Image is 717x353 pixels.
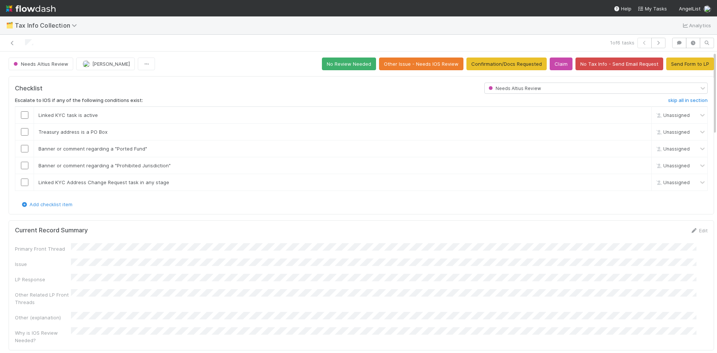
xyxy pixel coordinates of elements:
div: LP Response [15,276,71,283]
div: Other Related LP Front Threads [15,291,71,306]
img: avatar_99e80e95-8f0d-4917-ae3c-b5dad577a2b5.png [83,60,90,68]
span: Linked KYC Address Change Request task in any stage [38,179,169,185]
span: 🗂️ [6,22,13,28]
div: Other (explanation) [15,314,71,321]
button: [PERSON_NAME] [76,58,135,70]
span: Banner or comment regarding a "Prohibited Jurisdiction" [38,162,171,168]
h5: Checklist [15,85,43,92]
h6: Escalate to IOS if any of the following conditions exist: [15,97,143,103]
h5: Current Record Summary [15,227,88,234]
a: Edit [690,227,708,233]
button: Confirmation/Docs Requested [466,58,547,70]
img: logo-inverted-e16ddd16eac7371096b0.svg [6,2,56,15]
div: Why is IOS Review Needed? [15,329,71,344]
span: 1 of 6 tasks [610,39,634,46]
img: avatar_0c8687a4-28be-40e9-aba5-f69283dcd0e7.png [704,5,711,13]
span: Unassigned [654,112,690,118]
span: Needs Altius Review [12,61,68,67]
div: Issue [15,260,71,268]
h6: skip all in section [668,97,708,103]
span: AngelList [679,6,701,12]
span: Linked KYC task is active [38,112,98,118]
span: Unassigned [654,129,690,135]
span: Unassigned [654,180,690,185]
button: Send Form to LP [666,58,714,70]
a: Add checklist item [21,201,72,207]
button: No Review Needed [322,58,376,70]
div: Help [614,5,631,12]
span: My Tasks [637,6,667,12]
button: No Tax Info - Send Email Request [575,58,663,70]
button: Claim [550,58,572,70]
span: [PERSON_NAME] [92,61,130,67]
span: Unassigned [654,146,690,152]
span: Needs Altius Review [487,86,541,91]
span: Treasury address is a PO Box [38,129,108,135]
button: Needs Altius Review [9,58,73,70]
span: Unassigned [654,163,690,168]
span: Banner or comment regarding a "Ported Fund" [38,146,147,152]
div: Primary Front Thread [15,245,71,253]
button: Other Issue - Needs IOS Review [379,58,463,70]
a: My Tasks [637,5,667,12]
span: Tax Info Collection [15,22,81,29]
a: Analytics [682,21,711,30]
a: skip all in section [668,97,708,106]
